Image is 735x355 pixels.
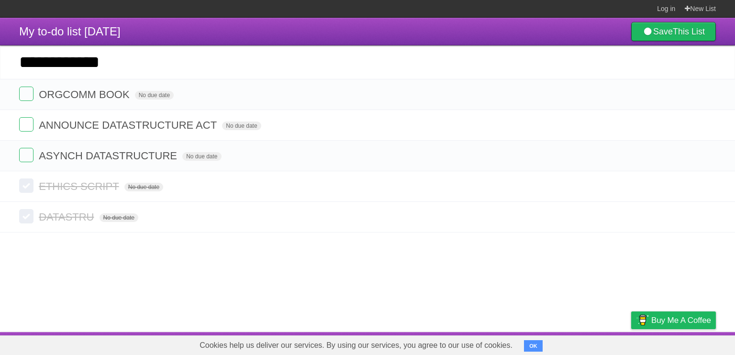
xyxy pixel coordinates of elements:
span: ASYNCH DATASTRUCTURE [39,150,179,162]
b: This List [673,27,705,36]
a: Developers [535,334,574,353]
span: No due date [222,122,261,130]
span: ETHICS SCRIPT [39,180,121,192]
label: Done [19,178,33,193]
button: OK [524,340,543,352]
a: About [504,334,524,353]
span: No due date [182,152,221,161]
span: No due date [135,91,174,100]
span: DATASTRU [39,211,96,223]
a: Buy me a coffee [631,311,716,329]
a: Terms [586,334,607,353]
span: ORGCOMM BOOK [39,89,132,100]
label: Done [19,87,33,101]
span: Cookies help us deliver our services. By using our services, you agree to our use of cookies. [190,336,522,355]
span: No due date [100,213,138,222]
span: ANNOUNCE DATASTRUCTURE ACT [39,119,219,131]
img: Buy me a coffee [636,312,649,328]
a: Privacy [619,334,644,353]
span: No due date [124,183,163,191]
a: SaveThis List [631,22,716,41]
label: Done [19,209,33,223]
label: Done [19,148,33,162]
span: My to-do list [DATE] [19,25,121,38]
label: Done [19,117,33,132]
span: Buy me a coffee [651,312,711,329]
a: Suggest a feature [656,334,716,353]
